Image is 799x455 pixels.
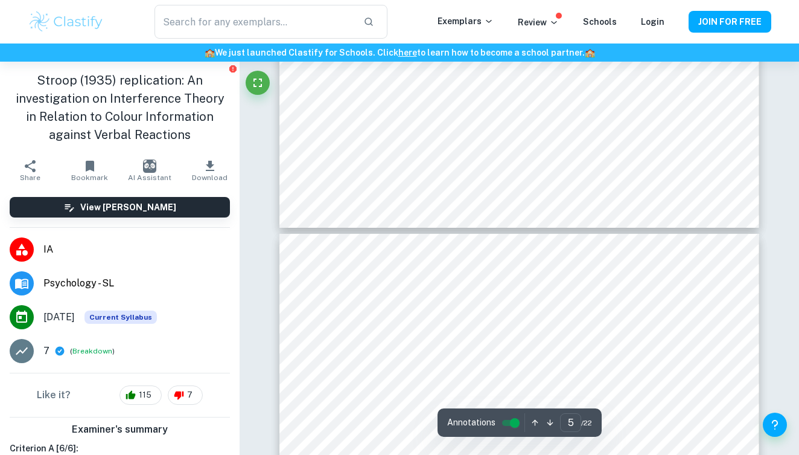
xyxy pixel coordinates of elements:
p: Review [518,16,559,29]
span: Current Syllabus [84,311,157,324]
span: AI Assistant [128,173,171,182]
h6: Criterion A [ 6 / 6 ]: [10,442,230,455]
span: Share [20,173,40,182]
span: 115 [132,389,158,401]
div: This exemplar is based on the current syllabus. Feel free to refer to it for inspiration/ideas wh... [84,311,157,324]
span: Psychology - SL [43,276,230,291]
a: Login [641,17,664,27]
a: Schools [583,17,617,27]
h6: We just launched Clastify for Schools. Click to learn how to become a school partner. [2,46,797,59]
button: Download [180,153,240,187]
p: Exemplars [438,15,494,28]
button: Help and Feedback [763,413,787,437]
span: Bookmark [71,173,108,182]
span: [DATE] [43,310,75,324]
span: 7 [180,389,199,401]
span: Download [192,173,228,182]
img: AI Assistant [143,160,156,173]
span: / 22 [581,418,592,428]
div: 7 [168,386,203,405]
button: Fullscreen [246,71,270,95]
span: IA [43,242,230,257]
span: ( ) [70,346,115,357]
input: Search for any exemplars... [154,5,354,39]
button: View [PERSON_NAME] [10,197,230,218]
button: Breakdown [72,346,112,357]
button: AI Assistant [120,153,180,187]
span: 🏫 [205,48,215,57]
button: JOIN FOR FREE [689,11,771,33]
h6: Examiner's summary [5,422,235,437]
img: Clastify logo [28,10,104,34]
p: 7 [43,344,49,358]
h6: Like it? [37,388,71,402]
span: 🏫 [585,48,595,57]
a: here [398,48,417,57]
h6: View [PERSON_NAME] [80,201,176,214]
span: Annotations [447,416,495,429]
h1: Stroop (1935) replication: An investigation on Interference Theory in Relation to Colour Informat... [10,71,230,144]
button: Report issue [228,64,237,73]
button: Bookmark [60,153,119,187]
div: 115 [119,386,162,405]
